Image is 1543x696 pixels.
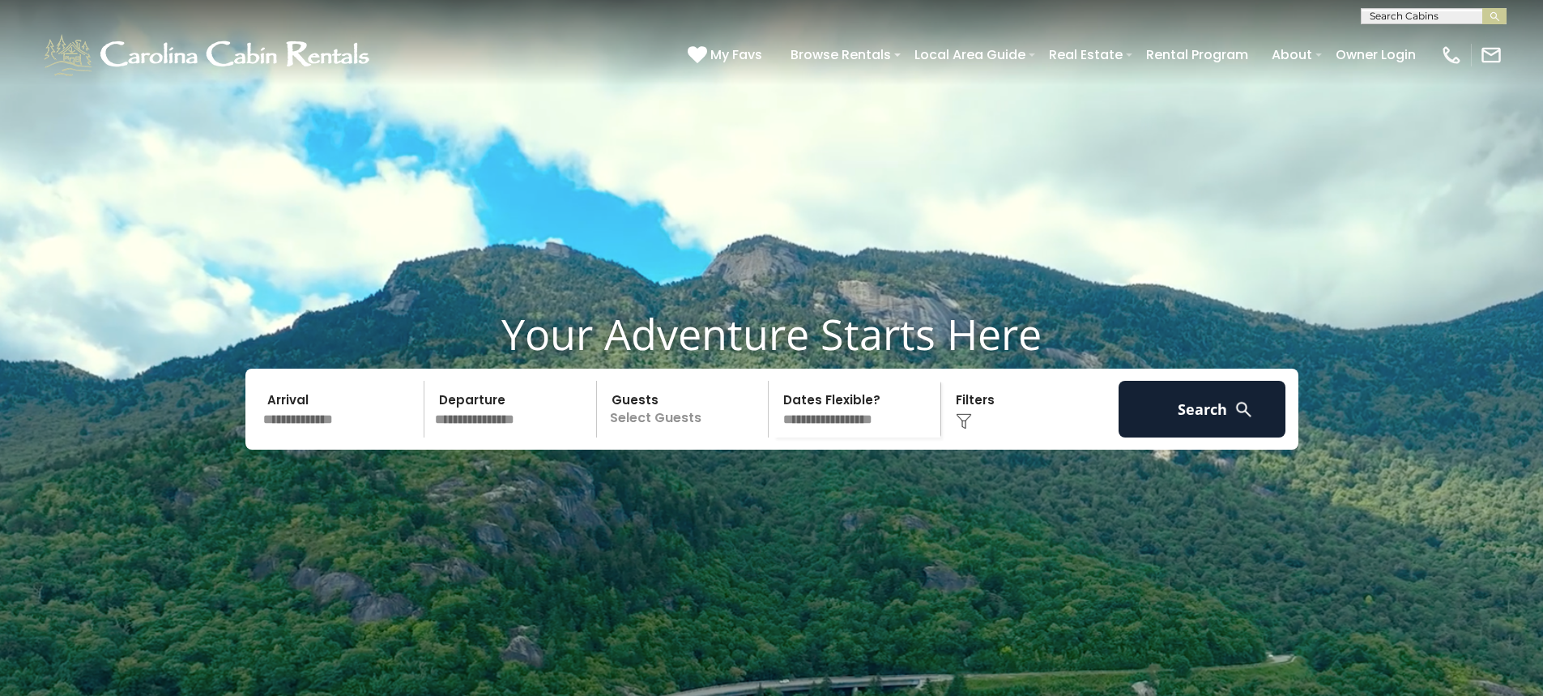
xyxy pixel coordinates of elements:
img: filter--v1.png [956,413,972,429]
img: search-regular-white.png [1234,399,1254,420]
p: Select Guests [602,381,769,438]
a: My Favs [688,45,766,66]
img: White-1-1-2.png [40,31,377,79]
a: Real Estate [1041,41,1131,69]
a: About [1264,41,1320,69]
a: Owner Login [1328,41,1424,69]
button: Search [1119,381,1286,438]
a: Browse Rentals [782,41,899,69]
a: Local Area Guide [906,41,1034,69]
img: phone-regular-white.png [1440,44,1463,66]
h1: Your Adventure Starts Here [12,309,1531,359]
img: mail-regular-white.png [1480,44,1503,66]
span: My Favs [710,45,762,65]
a: Rental Program [1138,41,1256,69]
